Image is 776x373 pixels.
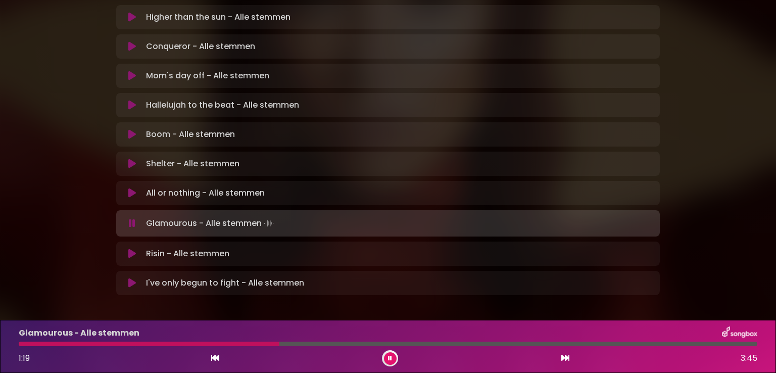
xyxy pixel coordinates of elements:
img: waveform4.gif [262,216,276,230]
p: I've only begun to fight - Alle stemmen [146,277,304,289]
p: Boom - Alle stemmen [146,128,235,141]
p: Mom's day off - Alle stemmen [146,70,269,82]
p: Shelter - Alle stemmen [146,158,239,170]
p: Conqueror - Alle stemmen [146,40,255,53]
p: Glamourous - Alle stemmen [146,216,276,230]
p: Risin - Alle stemmen [146,248,229,260]
p: Glamourous - Alle stemmen [19,327,139,339]
p: Hallelujah to the beat - Alle stemmen [146,99,299,111]
p: Higher than the sun - Alle stemmen [146,11,290,23]
p: All or nothing - Alle stemmen [146,187,265,199]
img: songbox-logo-white.png [722,327,757,340]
